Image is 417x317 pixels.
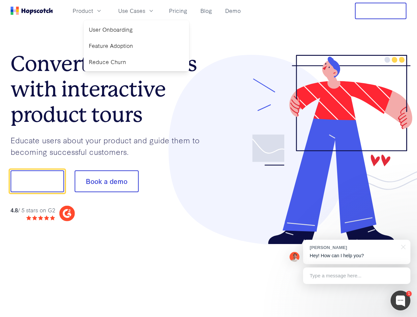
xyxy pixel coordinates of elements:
[86,23,187,36] a: User Onboarding
[198,5,215,16] a: Blog
[118,7,145,15] span: Use Cases
[69,5,106,16] button: Product
[114,5,158,16] button: Use Cases
[290,252,299,262] img: Mark Spera
[303,267,410,284] div: Type a message here...
[11,134,209,157] p: Educate users about your product and guide them to becoming successful customers.
[310,252,404,259] p: Hey! How can I help you?
[11,206,55,214] div: / 5 stars on G2
[223,5,243,16] a: Demo
[355,3,406,19] button: Free Trial
[166,5,190,16] a: Pricing
[310,244,397,251] div: [PERSON_NAME]
[11,170,64,192] button: Show me!
[11,51,209,127] h1: Convert more trials with interactive product tours
[406,291,412,297] div: 1
[86,55,187,69] a: Reduce Churn
[11,7,53,15] a: Home
[73,7,93,15] span: Product
[75,170,139,192] button: Book a demo
[11,206,18,214] strong: 4.8
[86,39,187,53] a: Feature Adoption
